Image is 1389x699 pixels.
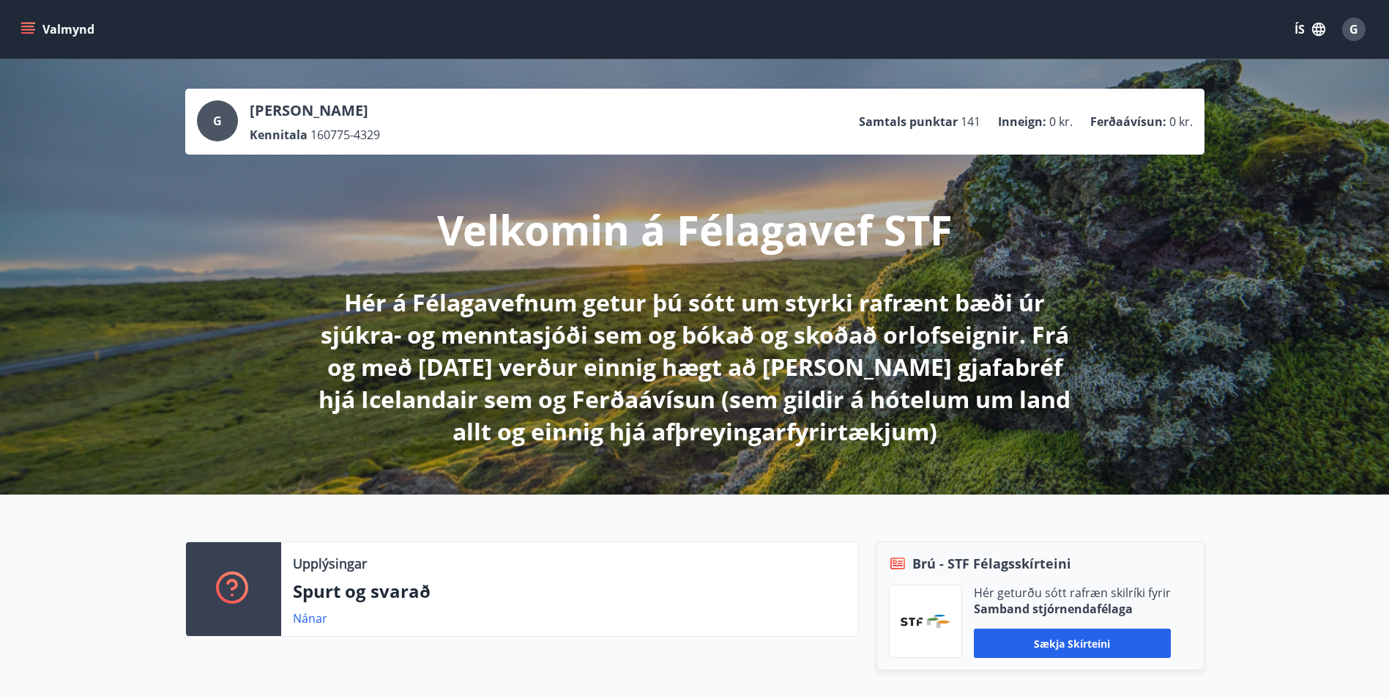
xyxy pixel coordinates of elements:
p: Kennitala [250,127,308,143]
span: 0 kr. [1049,114,1073,130]
p: Hér á Félagavefnum getur þú sótt um styrki rafrænt bæði úr sjúkra- og menntasjóði sem og bókað og... [308,286,1081,448]
span: 0 kr. [1169,114,1193,130]
a: Nánar [293,610,327,626]
p: Upplýsingar [293,554,367,573]
button: ÍS [1286,16,1333,42]
span: 141 [961,114,980,130]
p: [PERSON_NAME] [250,100,380,121]
p: Inneign : [998,114,1046,130]
span: 160775-4329 [310,127,380,143]
button: Sækja skírteini [974,629,1171,658]
img: vjCaq2fThgY3EUYqSgpjEiBg6WP39ov69hlhuPVN.png [901,615,950,628]
span: Brú - STF Félagsskírteini [912,554,1071,573]
p: Ferðaávísun : [1090,114,1166,130]
p: Hér geturðu sótt rafræn skilríki fyrir [974,585,1171,601]
p: Samband stjórnendafélaga [974,601,1171,617]
span: G [1349,21,1358,37]
p: Spurt og svarað [293,579,846,604]
span: G [213,113,222,129]
button: menu [18,16,100,42]
button: G [1336,12,1371,47]
p: Velkomin á Félagavef STF [437,201,953,257]
p: Samtals punktar [859,114,958,130]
